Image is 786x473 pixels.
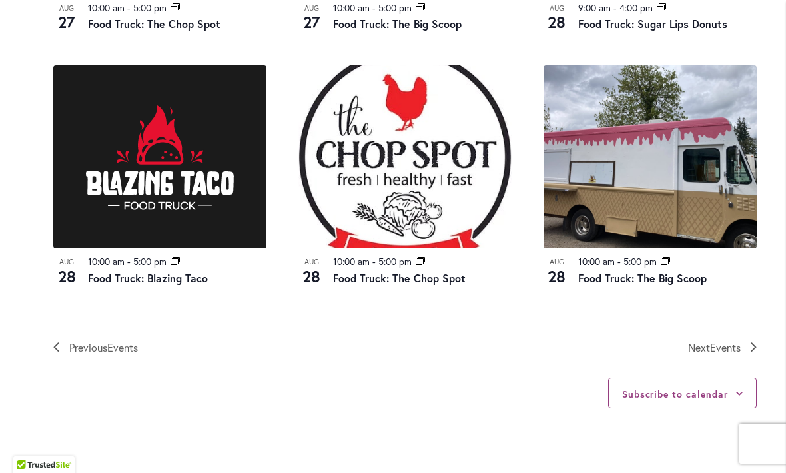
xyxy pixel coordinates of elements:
time: 4:00 pm [619,1,653,14]
time: 10:00 am [333,1,370,14]
span: 28 [544,11,570,33]
time: 10:00 am [88,255,125,268]
span: 27 [298,11,325,33]
time: 10:00 am [578,255,615,268]
a: Food Truck: The Chop Spot [88,17,220,31]
span: - [372,1,376,14]
img: THE CHOP SPOT PDX – Food Truck [298,65,512,248]
img: Blazing Taco Food Truck [53,65,266,248]
time: 5:00 pm [133,1,167,14]
span: Aug [53,256,80,268]
time: 10:00 am [88,1,125,14]
span: Previous [69,339,138,356]
a: Previous Events [53,339,138,356]
a: Food Truck: Sugar Lips Donuts [578,17,727,31]
time: 5:00 pm [378,1,412,14]
span: Next [688,339,741,356]
time: 5:00 pm [623,255,657,268]
a: Food Truck: Blazing Taco [88,271,208,285]
span: Aug [298,3,325,14]
span: 28 [544,265,570,288]
span: 27 [53,11,80,33]
a: Food Truck: The Chop Spot [333,271,466,285]
img: Food Truck: The Big Scoop [544,65,757,248]
span: Aug [53,3,80,14]
span: - [127,1,131,14]
time: 5:00 pm [378,255,412,268]
span: Events [710,340,741,354]
span: Aug [544,3,570,14]
span: Aug [298,256,325,268]
span: - [613,1,617,14]
span: Aug [544,256,570,268]
span: 28 [53,265,80,288]
span: - [127,255,131,268]
time: 5:00 pm [133,255,167,268]
a: Food Truck: The Big Scoop [333,17,462,31]
span: 28 [298,265,325,288]
a: Food Truck: The Big Scoop [578,271,707,285]
iframe: Launch Accessibility Center [10,426,47,463]
span: - [372,255,376,268]
span: Events [107,340,138,354]
button: Subscribe to calendar [622,388,728,400]
a: Next Events [688,339,757,356]
time: 9:00 am [578,1,611,14]
time: 10:00 am [333,255,370,268]
span: - [617,255,621,268]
